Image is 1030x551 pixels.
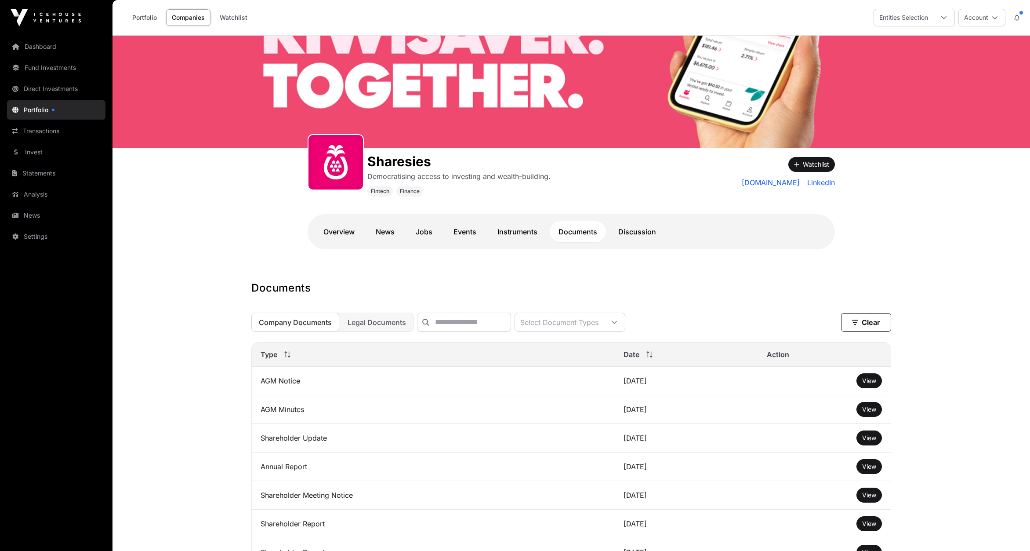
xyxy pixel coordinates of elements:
a: View [862,462,876,471]
button: Watchlist [788,157,835,172]
span: View [862,405,876,413]
td: [DATE] [615,395,758,424]
span: Legal Documents [348,318,406,327]
button: View [856,373,882,388]
a: Statements [7,164,105,183]
h1: Sharesies [367,153,551,169]
span: Action [767,349,789,360]
span: View [862,491,876,499]
a: Invest [7,142,105,162]
a: [DOMAIN_NAME] [742,177,800,188]
span: View [862,463,876,470]
a: View [862,491,876,500]
a: Jobs [407,221,441,242]
td: [DATE] [615,452,758,481]
td: Shareholder Report [252,510,615,538]
td: [DATE] [615,367,758,395]
td: AGM Minutes [252,395,615,424]
a: Settings [7,227,105,246]
td: Shareholder Meeting Notice [252,481,615,510]
nav: Tabs [315,221,828,242]
a: News [367,221,403,242]
a: Companies [166,9,210,26]
img: Icehouse Ventures Logo [11,9,81,26]
img: sharesies_logo.jpeg [312,139,359,186]
a: Analysis [7,185,105,204]
span: Fintech [371,188,389,195]
span: Date [624,349,639,360]
a: Transactions [7,121,105,141]
img: Sharesies [112,36,1030,148]
span: View [862,520,876,527]
td: Annual Report [252,452,615,481]
td: [DATE] [615,424,758,452]
h1: Documents [251,281,891,295]
a: Discussion [609,221,665,242]
button: View [856,402,882,417]
a: Watchlist [214,9,253,26]
td: [DATE] [615,510,758,538]
iframe: Chat Widget [986,509,1030,551]
td: Shareholder Update [252,424,615,452]
a: View [862,519,876,528]
button: Legal Documents [340,313,413,332]
a: Portfolio [7,100,105,120]
td: AGM Notice [252,367,615,395]
p: Democratising access to investing and wealth-building. [367,171,551,182]
button: Account [958,9,1005,26]
a: View [862,434,876,442]
button: View [856,516,882,531]
a: View [862,405,876,414]
button: Company Documents [251,313,339,332]
span: Type [261,349,277,360]
a: Events [445,221,485,242]
a: View [862,376,876,385]
span: Finance [400,188,420,195]
button: View [856,459,882,474]
button: View [856,488,882,503]
a: Dashboard [7,37,105,56]
button: Clear [841,313,891,332]
a: Overview [315,221,363,242]
div: Select Document Types [515,313,604,331]
a: Portfolio [127,9,163,26]
a: News [7,206,105,225]
td: [DATE] [615,481,758,510]
a: Direct Investments [7,79,105,99]
span: View [862,377,876,384]
div: Entities Selection [874,9,933,26]
button: View [856,431,882,445]
a: Documents [550,221,606,242]
span: Company Documents [259,318,332,327]
a: LinkedIn [804,177,835,188]
a: Fund Investments [7,58,105,77]
a: Instruments [489,221,546,242]
span: View [862,434,876,442]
